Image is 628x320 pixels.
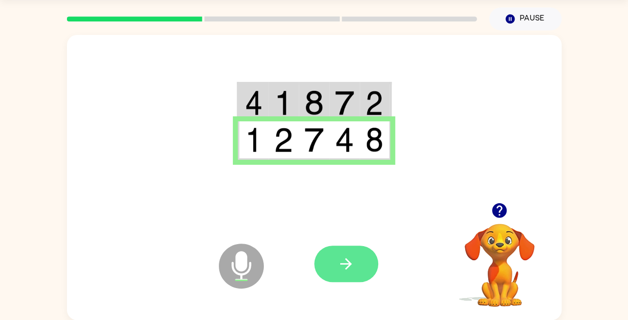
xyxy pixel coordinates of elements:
[335,90,354,115] img: 7
[489,7,562,30] button: Pause
[304,90,323,115] img: 8
[304,127,323,152] img: 7
[335,127,354,152] img: 4
[274,90,293,115] img: 1
[450,208,550,308] video: Your browser must support playing .mp4 files to use Literably. Please try using another browser.
[365,90,383,115] img: 2
[245,127,263,152] img: 1
[245,90,263,115] img: 4
[274,127,293,152] img: 2
[365,127,383,152] img: 8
